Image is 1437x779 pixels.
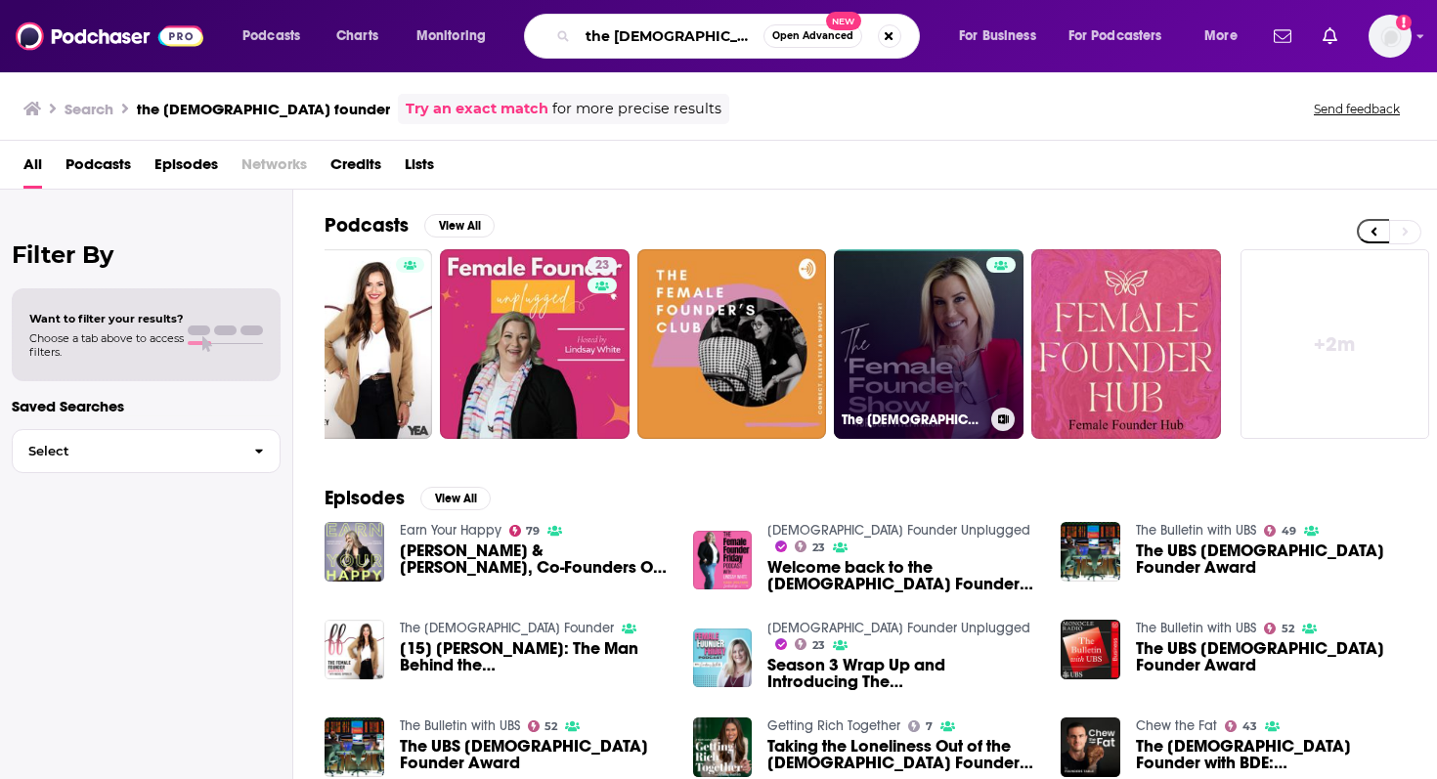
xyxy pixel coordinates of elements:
[543,14,938,59] div: Search podcasts, credits, & more...
[330,149,381,189] span: Credits
[400,542,670,576] span: [PERSON_NAME] & [PERSON_NAME], Co-Founders Of The [DEMOGRAPHIC_DATA] Founder Collective, On How T...
[325,486,405,510] h2: Episodes
[137,100,390,118] h3: the [DEMOGRAPHIC_DATA] founder
[325,620,384,679] img: [15] Peter Desio: The Man Behind the Female Founder
[12,397,281,415] p: Saved Searches
[154,149,218,189] a: Episodes
[1136,717,1217,734] a: Chew the Fat
[23,149,42,189] a: All
[13,445,239,457] span: Select
[763,24,862,48] button: Open AdvancedNew
[767,738,1037,771] a: Taking the Loneliness Out of the Female Founder Journey with Rebecca Minkoff, The Female Founder ...
[693,531,753,590] img: Welcome back to the Female Founder Podcast!
[767,559,1037,592] span: Welcome back to the [DEMOGRAPHIC_DATA] Founder Podcast!
[1068,22,1162,50] span: For Podcasters
[693,717,753,777] img: Taking the Loneliness Out of the Female Founder Journey with Rebecca Minkoff, The Female Founder ...
[1061,620,1120,679] img: The UBS Female Founder Award
[812,543,825,552] span: 23
[1308,101,1406,117] button: Send feedback
[424,214,495,238] button: View All
[767,620,1030,636] a: Female Founder Unplugged
[595,256,609,276] span: 23
[325,717,384,777] img: The UBS Female Founder Award
[767,657,1037,690] span: Season 3 Wrap Up and Introducing The [DEMOGRAPHIC_DATA] Founder Unplugged Podcast
[1136,620,1256,636] a: The Bulletin with UBS
[767,657,1037,690] a: Season 3 Wrap Up and Introducing The Female Founder Unplugged Podcast
[1282,527,1296,536] span: 49
[325,213,409,238] h2: Podcasts
[834,249,1023,439] a: The [DEMOGRAPHIC_DATA] Founder Show
[325,486,491,510] a: EpisodesView All
[509,525,541,537] a: 79
[1282,625,1294,633] span: 52
[400,640,670,673] span: [15] [PERSON_NAME]: The Man Behind the [DEMOGRAPHIC_DATA] Founder
[29,312,184,325] span: Want to filter your results?
[578,21,763,52] input: Search podcasts, credits, & more...
[588,257,617,273] a: 23
[440,249,630,439] a: 23
[526,527,540,536] span: 79
[1204,22,1238,50] span: More
[12,429,281,473] button: Select
[400,717,520,734] a: The Bulletin with UBS
[1264,525,1296,537] a: 49
[16,18,203,55] img: Podchaser - Follow, Share and Rate Podcasts
[1266,20,1299,53] a: Show notifications dropdown
[1136,640,1406,673] a: The UBS Female Founder Award
[1191,21,1262,52] button: open menu
[65,100,113,118] h3: Search
[420,487,491,510] button: View All
[1136,522,1256,539] a: The Bulletin with UBS
[242,22,300,50] span: Podcasts
[945,21,1061,52] button: open menu
[1136,738,1406,771] a: The Female Founder with BDE: Raquel Bouris, WHO IS ELIJAH
[229,21,326,52] button: open menu
[241,149,307,189] span: Networks
[826,12,861,30] span: New
[1315,20,1345,53] a: Show notifications dropdown
[405,149,434,189] a: Lists
[795,541,825,552] a: 23
[1056,21,1191,52] button: open menu
[29,331,184,359] span: Choose a tab above to access filters.
[400,738,670,771] span: The UBS [DEMOGRAPHIC_DATA] Founder Award
[1136,640,1406,673] span: The UBS [DEMOGRAPHIC_DATA] Founder Award
[325,213,495,238] a: PodcastsView All
[1242,722,1257,731] span: 43
[403,21,511,52] button: open menu
[842,411,983,428] h3: The [DEMOGRAPHIC_DATA] Founder Show
[1264,623,1294,634] a: 52
[812,641,825,650] span: 23
[1241,249,1430,439] a: +2m
[767,717,900,734] a: Getting Rich Together
[1396,15,1412,30] svg: Add a profile image
[1136,542,1406,576] span: The UBS [DEMOGRAPHIC_DATA] Founder Award
[1369,15,1412,58] span: Logged in as megcassidy
[324,21,390,52] a: Charts
[416,22,486,50] span: Monitoring
[336,22,378,50] span: Charts
[767,522,1030,539] a: Female Founder Unplugged
[400,522,501,539] a: Earn Your Happy
[1061,717,1120,777] img: The Female Founder with BDE: Raquel Bouris, WHO IS ELIJAH
[406,98,548,120] a: Try an exact match
[400,640,670,673] a: [15] Peter Desio: The Man Behind the Female Founder
[908,720,933,732] a: 7
[65,149,131,189] a: Podcasts
[400,542,670,576] a: Rebecca Minkoff & Ali Wyatt, Co-Founders Of The Female Founder Collective, On How To Break Throug...
[325,522,384,582] img: Rebecca Minkoff & Ali Wyatt, Co-Founders Of The Female Founder Collective, On How To Break Throug...
[400,738,670,771] a: The UBS Female Founder Award
[693,628,753,688] img: Season 3 Wrap Up and Introducing The Female Founder Unplugged Podcast
[926,722,933,731] span: 7
[1061,522,1120,582] img: The UBS Female Founder Award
